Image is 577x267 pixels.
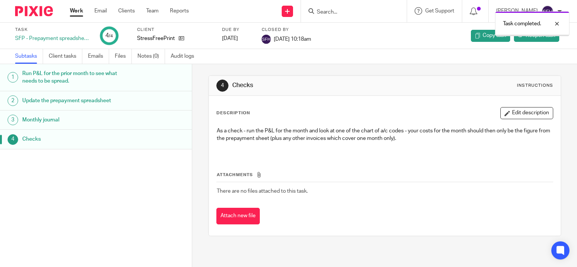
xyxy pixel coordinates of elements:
div: [DATE] [222,35,252,42]
a: Audit logs [171,49,200,64]
a: Notes (0) [137,49,165,64]
img: svg%3E [542,5,554,17]
a: Work [70,7,83,15]
a: Clients [118,7,135,15]
a: Subtasks [15,49,43,64]
div: 1 [8,72,18,83]
a: Client tasks [49,49,82,64]
span: Attachments [217,173,253,177]
p: Task completed. [503,20,541,28]
label: Due by [222,27,252,33]
button: Edit description [500,107,553,119]
span: [DATE] 10:18am [274,36,311,41]
div: SFP - Prepayment spreadsheet and journal [15,35,91,42]
span: There are no files attached to this task. [217,189,308,194]
div: Instructions [517,83,553,89]
p: Description [216,110,250,116]
a: Email [94,7,107,15]
h1: Checks [232,81,401,89]
label: Closed by [262,27,311,33]
label: Client [137,27,213,33]
h1: Update the prepayment spreadsheet [22,95,130,106]
a: Team [146,7,159,15]
h1: Checks [22,133,130,145]
a: Emails [88,49,109,64]
div: 2 [8,95,18,106]
div: 4 [105,31,113,40]
img: svg%3E [262,35,271,44]
label: Task [15,27,91,33]
div: 4 [216,80,228,92]
button: Attach new file [216,208,260,225]
small: /4 [109,34,113,38]
h1: Monthly journal [22,114,130,126]
a: Files [115,49,132,64]
div: 4 [8,134,18,145]
img: Pixie [15,6,53,16]
p: As a check - run the P&L for the month and look at one of the chart of a/c codes - your costs for... [217,127,553,143]
div: 3 [8,115,18,125]
h1: Run P&L for the prior month to see what needs to be spread. [22,68,130,87]
p: StressFreePrint [137,35,175,42]
a: Reports [170,7,189,15]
